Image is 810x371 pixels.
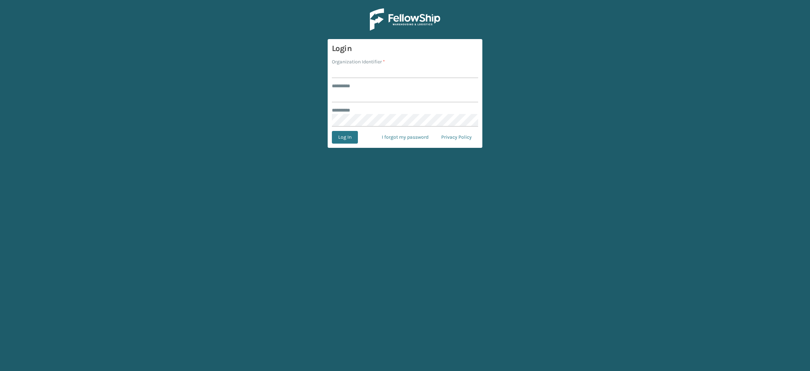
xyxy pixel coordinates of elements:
img: Logo [370,8,440,31]
label: Organization Identifier [332,58,385,65]
h3: Login [332,43,478,54]
a: Privacy Policy [435,131,478,144]
a: I forgot my password [375,131,435,144]
button: Log In [332,131,358,144]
